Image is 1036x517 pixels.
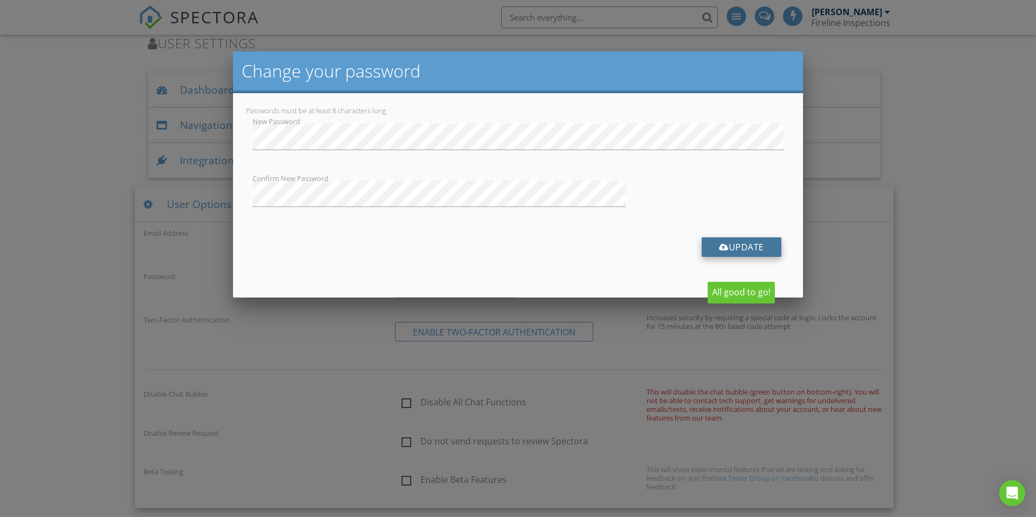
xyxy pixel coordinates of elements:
[252,117,797,127] label: New Password
[252,174,797,184] label: Confirm New Password
[246,106,790,115] div: Passwords must be at least 8 characters long
[999,480,1025,506] div: Open Intercom Messenger
[702,237,781,257] button: Update
[242,60,794,82] h2: Change your password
